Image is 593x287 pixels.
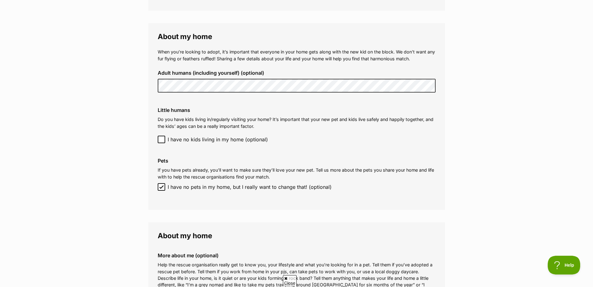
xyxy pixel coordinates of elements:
[158,253,436,258] label: More about me (optional)
[148,23,445,210] fieldset: About my home
[158,232,436,240] legend: About my home
[158,107,436,113] label: Little humans
[168,183,332,191] span: I have no pets in my home, but I really want to change that! (optional)
[168,136,268,143] span: I have no kids living in my home (optional)
[158,158,436,164] label: Pets
[158,48,436,62] p: When you’re looking to adopt, it’s important that everyone in your home gets along with the new k...
[158,33,436,41] legend: About my home
[158,70,436,76] label: Adult humans (including yourself) (optional)
[158,116,436,129] p: Do you have kids living in/regularly visiting your home? It’s important that your new pet and kid...
[158,167,436,180] p: If you have pets already, you’ll want to make sure they’ll love your new pet. Tell us more about ...
[283,275,297,286] span: Close
[548,256,581,274] iframe: Help Scout Beacon - Open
